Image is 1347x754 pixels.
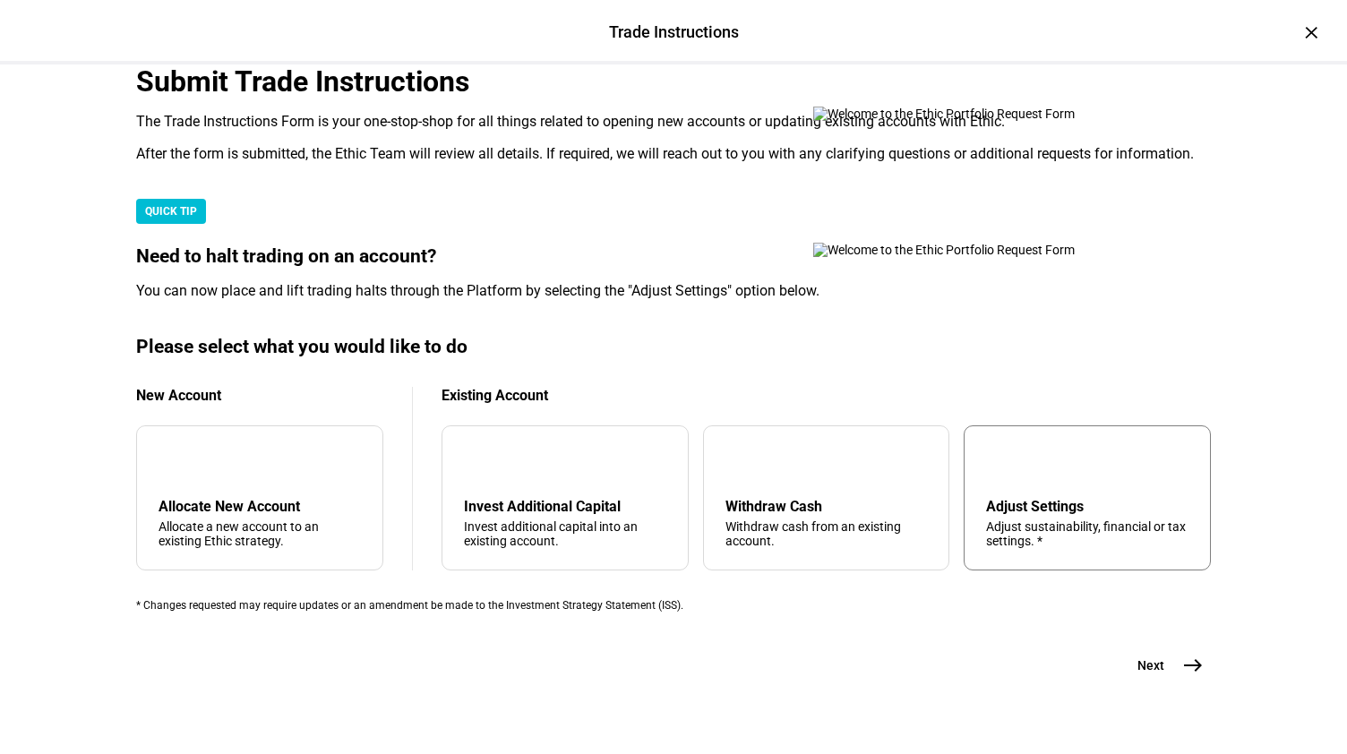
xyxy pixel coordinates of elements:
span: Next [1137,656,1164,674]
mat-icon: add [162,451,184,473]
div: Withdraw cash from an existing account. [725,519,928,548]
div: Please select what you would like to do [136,336,1211,358]
img: Welcome to the Ethic Portfolio Request Form [813,107,1136,121]
mat-icon: arrow_downward [468,451,489,473]
div: Adjust sustainability, financial or tax settings. * [986,519,1188,548]
div: Trade Instructions [609,21,739,44]
div: Allocate a new account to an existing Ethic strategy. [159,519,361,548]
div: QUICK TIP [136,199,206,224]
img: Welcome to the Ethic Portfolio Request Form [813,243,1136,257]
div: You can now place and lift trading halts through the Platform by selecting the "Adjust Settings" ... [136,282,1211,300]
mat-icon: east [1182,655,1204,676]
div: Need to halt trading on an account? [136,245,1211,268]
div: Withdraw Cash [725,498,928,515]
mat-icon: arrow_upward [729,451,751,473]
div: × [1297,18,1326,47]
mat-icon: tune [986,448,1015,476]
div: Adjust Settings [986,498,1188,515]
div: Invest additional capital into an existing account. [464,519,666,548]
div: Invest Additional Capital [464,498,666,515]
div: Existing Account [442,387,1211,404]
div: Submit Trade Instructions [136,64,1211,99]
div: After the form is submitted, the Ethic Team will review all details. If required, we will reach o... [136,145,1211,163]
div: Allocate New Account [159,498,361,515]
button: Next [1116,647,1211,683]
div: * Changes requested may require updates or an amendment be made to the Investment Strategy Statem... [136,599,1211,612]
div: New Account [136,387,383,404]
div: The Trade Instructions Form is your one-stop-shop for all things related to opening new accounts ... [136,113,1211,131]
